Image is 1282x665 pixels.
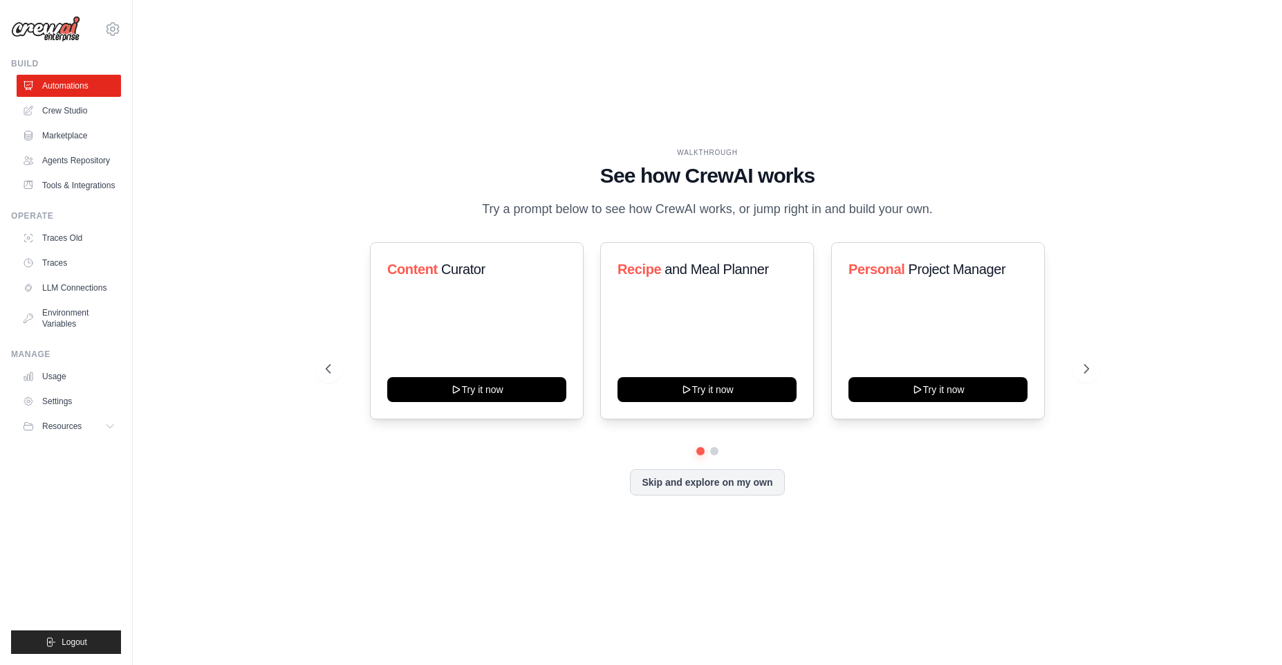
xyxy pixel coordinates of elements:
[17,277,121,299] a: LLM Connections
[11,16,80,42] img: Logo
[848,262,904,277] span: Personal
[17,100,121,122] a: Crew Studio
[17,174,121,197] a: Tools & Integrations
[62,637,87,648] span: Logout
[630,469,784,495] button: Skip and explore on my own
[617,377,797,402] button: Try it now
[908,262,1005,277] span: Project Manager
[17,125,121,147] a: Marketplace
[11,349,121,360] div: Manage
[17,302,121,335] a: Environment Variables
[387,262,438,277] span: Content
[11,210,121,221] div: Operate
[326,147,1089,158] div: WALKTHROUGH
[11,58,121,69] div: Build
[17,415,121,437] button: Resources
[387,377,566,402] button: Try it now
[665,262,769,277] span: and Meal Planner
[17,365,121,388] a: Usage
[617,262,661,277] span: Recipe
[11,630,121,654] button: Logout
[17,252,121,274] a: Traces
[17,390,121,412] a: Settings
[475,199,940,219] p: Try a prompt below to see how CrewAI works, or jump right in and build your own.
[848,377,1028,402] button: Try it now
[42,421,82,432] span: Resources
[17,149,121,172] a: Agents Repository
[326,163,1089,188] h1: See how CrewAI works
[1213,599,1282,665] iframe: Chat Widget
[17,75,121,97] a: Automations
[441,262,485,277] span: Curator
[17,227,121,249] a: Traces Old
